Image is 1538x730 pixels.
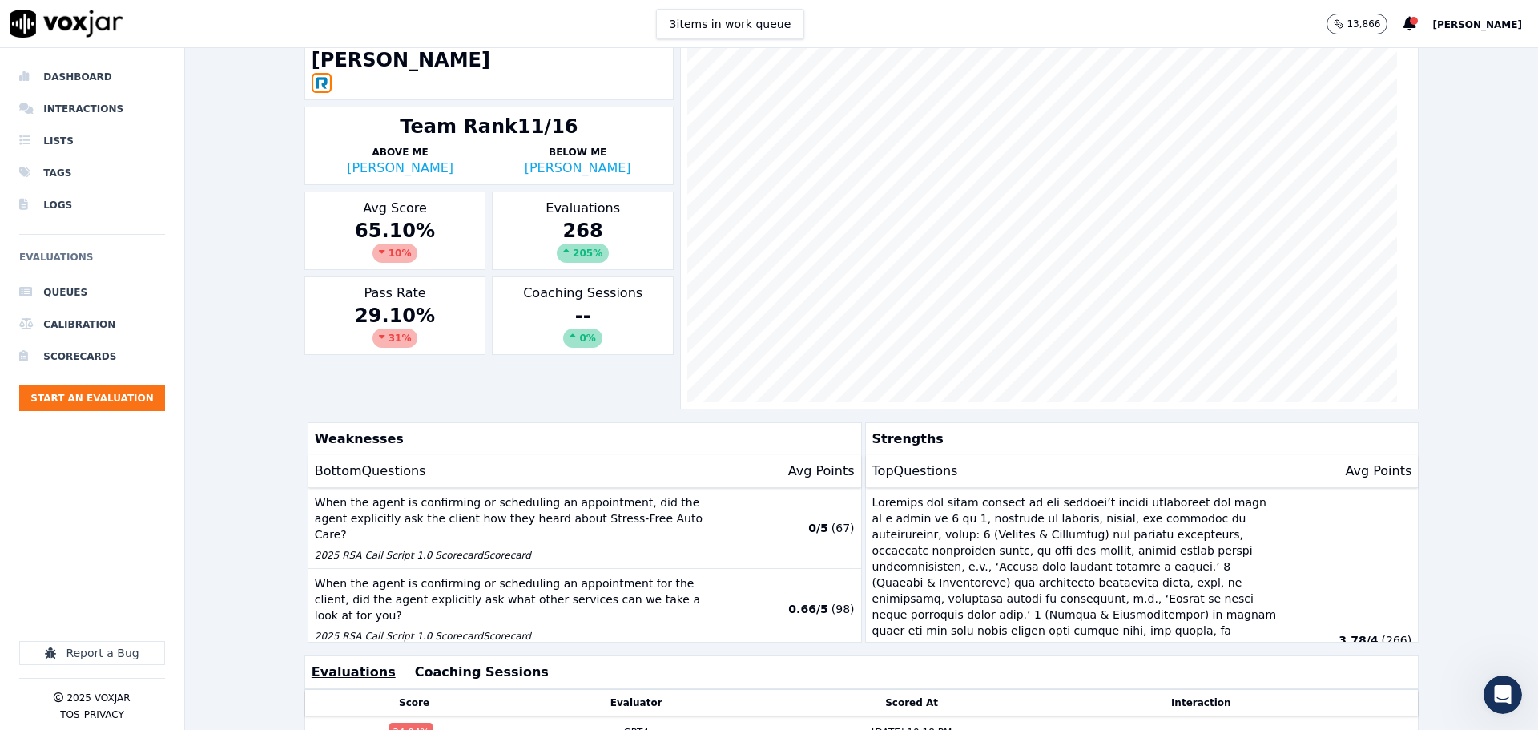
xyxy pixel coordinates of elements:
[1347,18,1380,30] p: 13,866
[60,708,79,721] button: TOS
[50,525,63,538] button: Gif picker
[13,317,263,367] div: Are they on the beta site of [DOMAIN_NAME]?
[13,369,308,417] div: Curtis says…
[1327,14,1387,34] button: 13,866
[26,326,250,357] div: Are they on the beta site of [DOMAIN_NAME]?
[499,218,666,263] div: 268
[19,341,165,373] a: Scorecards
[69,283,273,297] div: joined the conversation
[84,708,124,721] button: Privacy
[19,276,165,309] a: Queues
[102,525,115,538] button: Start recording
[308,569,861,650] button: When the agent is confirming or scheduling an appointment for the client, did the agent explicitl...
[13,486,263,567] div: Could you have them see if it's still an issue in [DOMAIN_NAME]? We're planning to migrate that t...
[58,216,308,267] div: [PERSON_NAME] is similar to [PERSON_NAME] on this.
[46,9,71,34] img: Profile image for Curtis
[312,146,489,159] p: Above Me
[13,438,308,486] div: Jason says…
[1171,696,1231,709] button: Interaction
[19,248,165,276] h6: Evaluations
[70,226,295,257] div: [PERSON_NAME] is similar to [PERSON_NAME] on this.
[13,486,308,603] div: Curtis says…
[312,73,332,93] img: RINGCENTRAL_OFFICE_icon
[312,663,396,682] button: Evaluations
[19,125,165,157] li: Lists
[1327,14,1403,34] button: 13,866
[19,641,165,665] button: Report a Bug
[10,6,41,37] button: go back
[610,696,662,709] button: Evaluator
[304,276,486,355] div: Pass Rate
[312,218,479,263] div: 65.10 %
[866,423,1412,455] p: Strengths
[372,244,418,263] div: 10 %
[499,303,666,348] div: --
[872,462,958,481] p: Top Questions
[78,8,182,20] h1: [PERSON_NAME]
[19,189,165,221] a: Logs
[312,303,479,348] div: 29.10 %
[308,423,855,455] p: Weaknesses
[1382,632,1412,648] p: ( 266 )
[415,663,549,682] button: Coaching Sessions
[831,520,855,536] p: ( 67 )
[525,160,631,175] a: [PERSON_NAME]
[1345,462,1411,481] p: Avg Points
[19,61,165,93] a: Dashboard
[13,317,308,369] div: Curtis says…
[13,417,308,438] div: [DATE]
[315,549,719,562] p: 2025 RSA Call Script 1.0 Scorecard Scorecard
[656,9,805,39] button: 3items in work queue
[13,82,308,216] div: Fin says…
[25,525,38,538] button: Emoji picker
[885,696,938,709] button: Scored At
[788,601,827,617] p: 0.66 / 5
[26,123,244,152] b: [PERSON_NAME][EMAIL_ADDRESS][DOMAIN_NAME]
[78,20,159,36] p: Active 45m ago
[788,462,855,481] p: Avg Points
[831,601,855,617] p: ( 98 )
[19,93,165,125] a: Interactions
[19,385,165,411] button: Start an Evaluation
[76,525,89,538] button: Upload attachment
[312,47,666,73] h1: [PERSON_NAME]
[13,82,263,204] div: You’ll get replies here and in your email:✉️[PERSON_NAME][EMAIL_ADDRESS][DOMAIN_NAME]The team wil...
[19,157,165,189] li: Tags
[1484,676,1522,714] iframe: Intercom live chat
[557,244,609,263] div: 205 %
[347,160,453,175] a: [PERSON_NAME]
[308,488,861,569] button: When the agent is confirming or scheduling an appointment, did the agent explicitly ask the clien...
[1432,19,1522,30] span: [PERSON_NAME]
[1339,632,1378,648] p: 3.78 / 4
[251,6,281,37] button: Home
[19,309,165,341] a: Calibration
[13,280,308,317] div: Curtis says…
[399,696,429,709] button: Score
[201,448,295,464] div: [DOMAIN_NAME]
[14,491,307,518] textarea: Message…
[489,146,666,159] p: Below Me
[492,192,674,270] div: Evaluations
[315,630,719,643] p: 2025 RSA Call Script 1.0 Scorecard Scorecard
[563,329,602,348] div: 0%
[1432,14,1538,34] button: [PERSON_NAME]
[281,6,310,35] div: Close
[315,462,426,481] p: Bottom Questions
[66,692,130,704] p: 2025 Voxjar
[69,284,159,296] b: [PERSON_NAME]
[315,575,719,623] p: When the agent is confirming or scheduling an appointment for the client, did the agent explicitl...
[188,438,308,474] div: [DOMAIN_NAME]
[372,329,418,348] div: 31 %
[808,520,828,536] p: 0 / 5
[400,114,578,139] div: Team Rank 11/16
[26,91,250,154] div: You’ll get replies here and in your email: ✉️
[315,494,719,542] p: When the agent is confirming or scheduling an appointment, did the agent explicitly ask the clien...
[10,10,123,38] img: voxjar logo
[304,192,486,270] div: Avg Score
